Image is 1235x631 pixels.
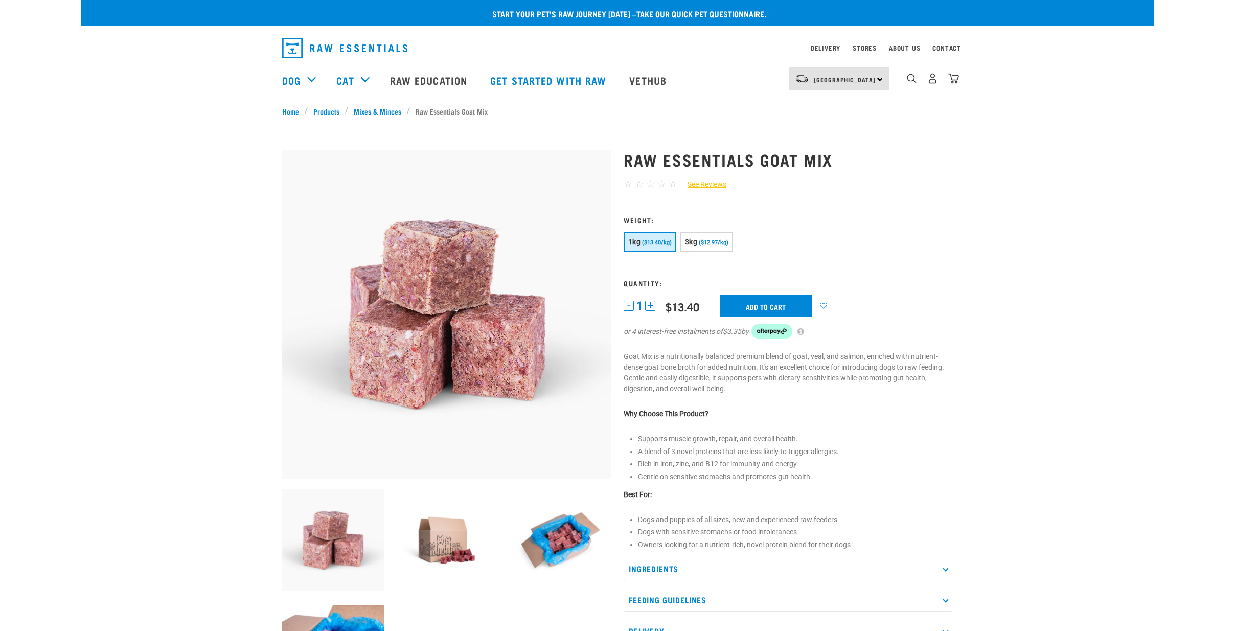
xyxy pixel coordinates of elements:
span: [GEOGRAPHIC_DATA] [814,78,876,81]
button: 3kg ($12.97/kg) [680,232,733,252]
h3: Weight: [624,216,953,224]
strong: Best For: [624,490,652,499]
a: Cat [336,73,354,88]
li: A blend of 3 novel proteins that are less likely to trigger allergies. [638,446,953,457]
a: Products [308,106,345,117]
li: Dogs and puppies of all sizes, new and experienced raw feeders [638,514,953,525]
img: user.png [927,73,938,84]
div: or 4 interest-free instalments of by [624,324,953,339]
span: $3.35 [723,326,741,337]
a: take our quick pet questionnaire. [636,11,766,16]
img: Raw Essentials Bulk 10kg Raw Dog Food Box Exterior Design [396,489,498,591]
a: Dog [282,73,301,88]
span: ☆ [624,178,632,190]
span: ($13.40/kg) [642,239,672,246]
span: ☆ [657,178,666,190]
li: Dogs with sensitive stomachs or food intolerances [638,527,953,537]
img: Goat M Ix 38448 [282,150,611,479]
nav: dropdown navigation [274,34,961,62]
p: Goat Mix is a nutritionally balanced premium blend of goat, veal, and salmon, enriched with nutri... [624,351,953,394]
a: Home [282,106,305,117]
span: 1kg [628,238,641,246]
p: Ingredients [624,557,953,580]
a: Get started with Raw [480,60,619,101]
button: - [624,301,634,311]
nav: dropdown navigation [81,60,1154,101]
span: ($12.97/kg) [699,239,728,246]
a: Contact [932,46,961,50]
a: Delivery [811,46,840,50]
span: ☆ [635,178,644,190]
a: About Us [889,46,920,50]
a: See Reviews [677,179,726,190]
img: Afterpay [751,324,792,339]
li: Supports muscle growth, repair, and overall health. [638,434,953,444]
a: Stores [853,46,877,50]
img: Raw Essentials Bulk 10kg Raw Dog Food Box [510,489,611,591]
span: ☆ [646,178,655,190]
li: Owners looking for a nutrient-rich, novel protein blend for their dogs [638,539,953,550]
img: home-icon@2x.png [948,73,959,84]
span: 1 [636,301,643,311]
input: Add to cart [720,295,812,317]
strong: Why Choose This Product? [624,410,708,418]
span: 3kg [685,238,697,246]
h3: Quantity: [624,279,953,287]
p: Feeding Guidelines [624,589,953,612]
img: home-icon-1@2x.png [907,74,917,83]
li: Rich in iron, zinc, and B12 for immunity and energy. [638,459,953,469]
button: + [645,301,655,311]
h1: Raw Essentials Goat Mix [624,150,953,169]
li: Gentle on sensitive stomachs and promotes gut health. [638,471,953,482]
a: Raw Education [380,60,480,101]
img: Goat M Ix 38448 [282,489,384,591]
a: Vethub [619,60,679,101]
nav: breadcrumbs [282,106,953,117]
p: Start your pet’s raw journey [DATE] – [88,8,1162,20]
div: $13.40 [666,300,699,313]
button: 1kg ($13.40/kg) [624,232,676,252]
img: van-moving.png [795,74,809,83]
span: ☆ [669,178,677,190]
img: Raw Essentials Logo [282,38,407,58]
a: Mixes & Minces [349,106,407,117]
